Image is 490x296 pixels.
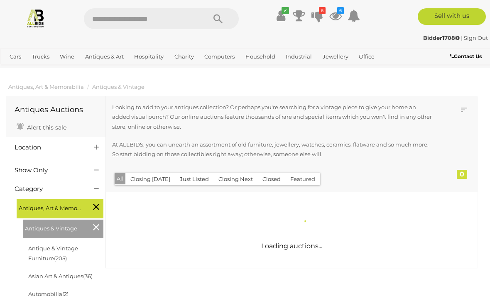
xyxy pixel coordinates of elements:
h1: Antiques Auctions [15,106,97,114]
button: Just Listed [175,173,214,186]
h4: Category [15,186,81,193]
a: Contact Us [450,52,484,61]
span: Antiques & Vintage [25,222,87,233]
h4: Show Only [15,167,81,174]
span: (36) [83,273,93,279]
a: Jewellery [319,50,352,64]
a: Trucks [29,50,53,64]
a: Antiques & Vintage [92,83,145,90]
a: Hospitality [131,50,167,64]
a: Antique & Vintage Furniture(205) [28,245,78,261]
i: 6 [337,7,344,14]
img: Allbids.com.au [26,8,45,28]
a: Sell with us [418,8,486,25]
h4: Location [15,144,81,151]
button: Closing [DATE] [125,173,175,186]
a: 6 [329,8,342,23]
a: Household [242,50,279,64]
button: Search [197,8,239,29]
button: All [115,173,126,185]
button: Closed [257,173,286,186]
a: [GEOGRAPHIC_DATA] [34,64,100,77]
a: Charity [171,50,197,64]
button: Featured [285,173,320,186]
span: (205) [54,255,67,262]
a: Alert this sale [15,120,69,133]
a: Cars [6,50,24,64]
a: Asian Art & Antiques(36) [28,273,93,279]
span: Loading auctions... [261,242,322,250]
i: 6 [319,7,326,14]
a: Bidder1708 [423,34,461,41]
span: Alert this sale [25,124,66,131]
a: Sports [6,64,30,77]
a: 6 [311,8,323,23]
strong: Bidder1708 [423,34,460,41]
b: Contact Us [450,53,482,59]
span: Antiques, Art & Memorabilia [19,201,81,213]
button: Closing Next [213,173,258,186]
a: Wine [56,50,78,64]
div: 0 [457,170,467,179]
p: Looking to add to your antiques collection? Or perhaps you're searching for a vintage piece to gi... [112,103,435,132]
a: Office [355,50,378,64]
a: Computers [201,50,238,64]
a: Antiques, Art & Memorabilia [8,83,84,90]
a: ✔ [274,8,287,23]
a: Antiques & Art [82,50,127,64]
span: | [461,34,463,41]
i: ✔ [282,7,289,14]
a: Sign Out [464,34,488,41]
p: At ALLBIDS, you can unearth an assortment of old furniture, jewellery, watches, ceramics, flatwar... [112,140,435,159]
a: Industrial [282,50,315,64]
